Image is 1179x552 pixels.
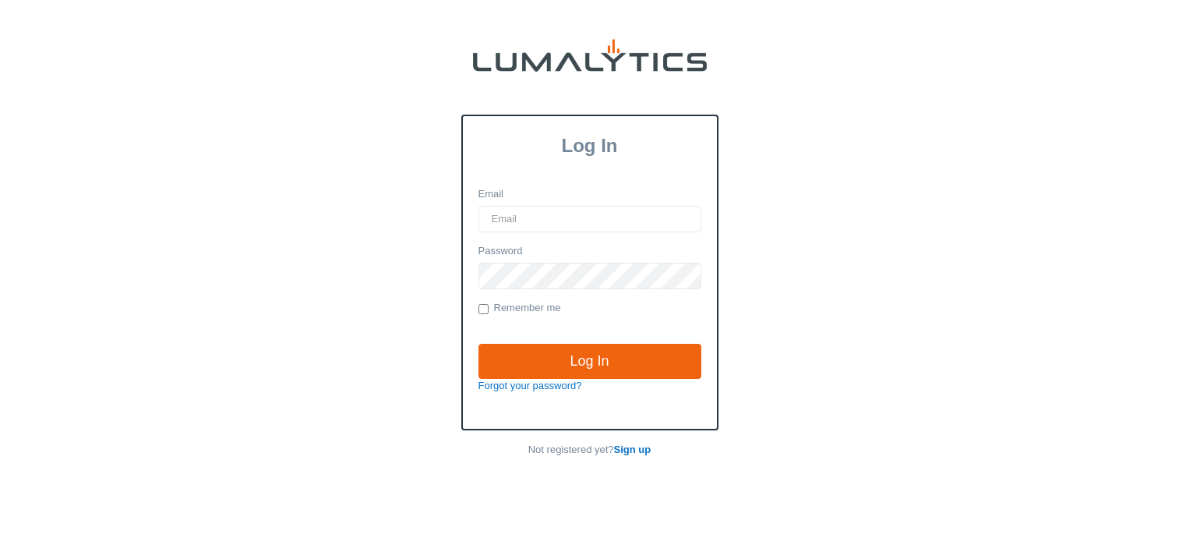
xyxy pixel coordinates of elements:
[478,344,701,380] input: Log In
[478,187,504,202] label: Email
[461,443,718,458] p: Not registered yet?
[478,301,561,317] label: Remember me
[478,206,701,232] input: Email
[473,39,707,72] img: lumalytics-black-e9b537c871f77d9ce8d3a6940f85695cd68c596e3f819dc492052d1098752254.png
[478,304,489,314] input: Remember me
[478,380,582,391] a: Forgot your password?
[614,444,651,455] a: Sign up
[463,135,717,157] h3: Log In
[478,244,523,259] label: Password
